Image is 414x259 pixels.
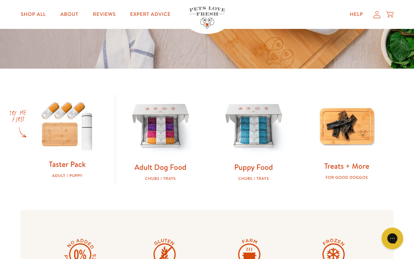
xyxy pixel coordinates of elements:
[125,176,196,181] div: Chubs / Trays
[124,7,176,22] a: Expert Advice
[15,7,52,22] a: Shop All
[55,7,84,22] a: About
[87,7,121,22] a: Reviews
[234,162,273,172] a: Puppy Food
[189,7,225,29] img: Pets Love Fresh
[312,175,382,180] div: For good doggos
[219,176,289,181] div: Chubs / Trays
[378,225,407,252] iframe: Gorgias live chat messenger
[32,173,102,178] div: Adult / Puppy
[324,161,369,171] a: Treats + More
[49,159,86,169] a: Taster Pack
[344,7,369,22] a: Help
[134,162,186,172] a: Adult Dog Food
